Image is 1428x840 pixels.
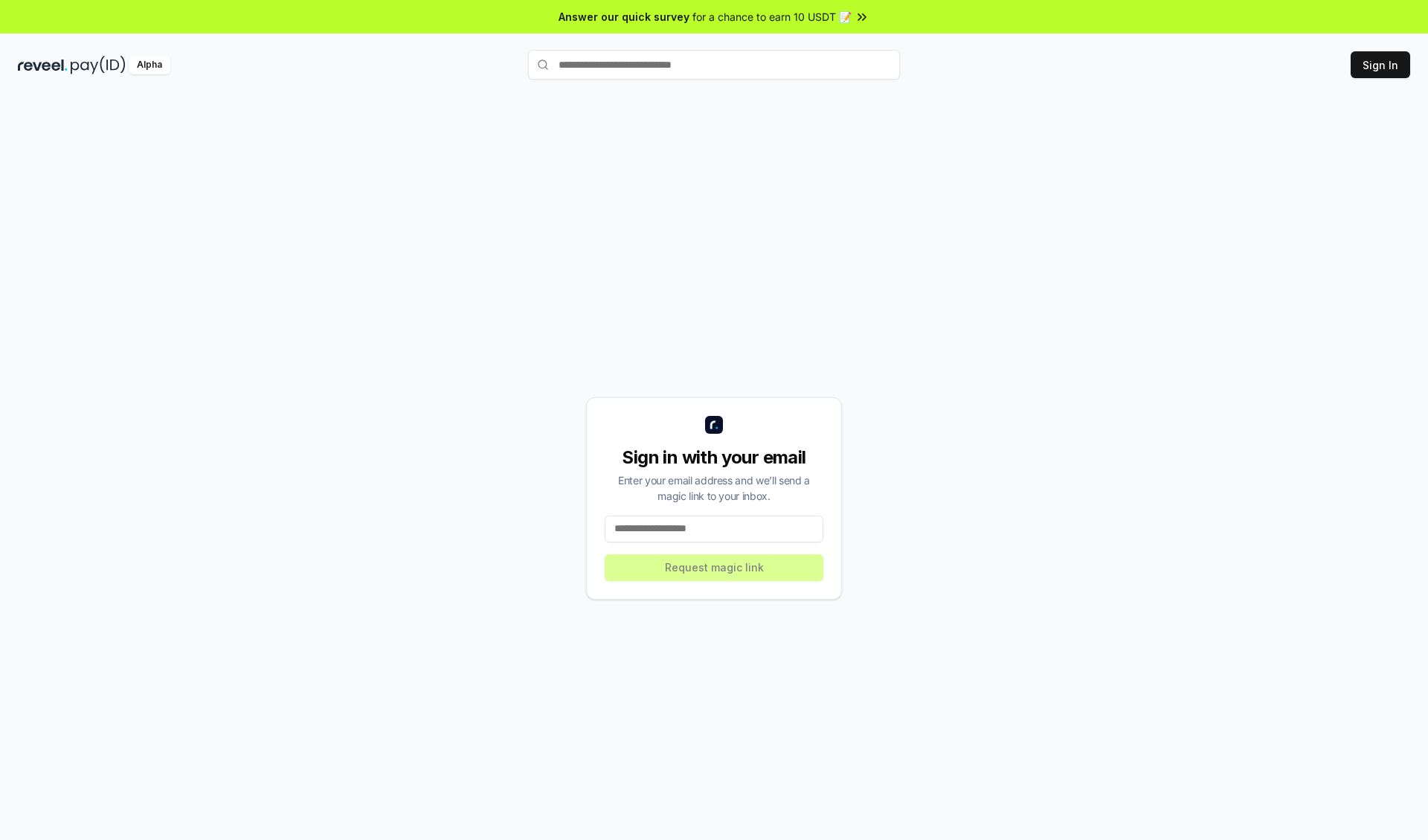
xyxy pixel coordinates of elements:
span: Answer our quick survey [559,9,689,25]
img: pay_id [71,56,126,74]
button: Sign In [1351,51,1410,78]
span: for a chance to earn 10 USDT 📝 [692,9,852,25]
div: Enter your email address and we’ll send a magic link to your inbox. [605,472,823,504]
div: Sign in with your email [605,446,823,469]
img: reveel_dark [18,56,68,74]
img: logo_small [705,416,723,434]
div: Alpha [129,56,170,74]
